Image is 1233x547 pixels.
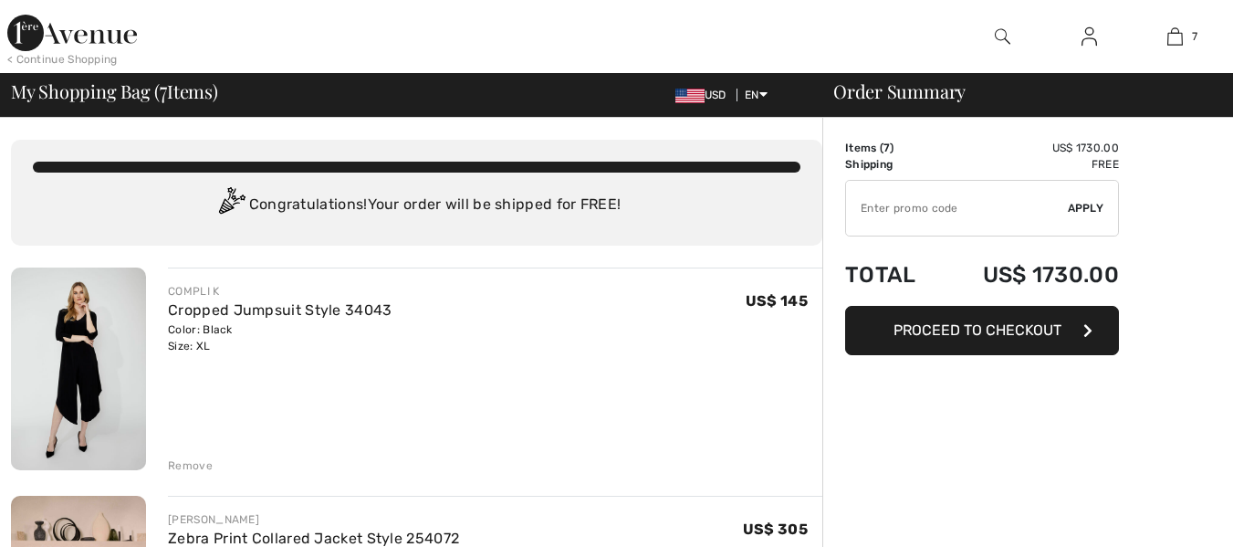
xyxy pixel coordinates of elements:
[1067,26,1112,48] a: Sign In
[845,244,938,306] td: Total
[845,156,938,173] td: Shipping
[168,301,392,319] a: Cropped Jumpsuit Style 34043
[938,140,1119,156] td: US$ 1730.00
[168,321,392,354] div: Color: Black Size: XL
[883,142,890,154] span: 7
[938,156,1119,173] td: Free
[995,26,1010,47] img: search the website
[675,89,705,103] img: US Dollar
[11,82,218,100] span: My Shopping Bag ( Items)
[811,82,1222,100] div: Order Summary
[168,458,213,474] div: Remove
[743,521,808,538] span: US$ 305
[168,511,459,528] div: [PERSON_NAME]
[938,244,1119,306] td: US$ 1730.00
[11,268,146,470] img: Cropped Jumpsuit Style 34043
[168,530,459,547] a: Zebra Print Collared Jacket Style 254072
[160,78,167,101] span: 7
[745,89,768,101] span: EN
[1167,26,1183,47] img: My Bag
[845,306,1119,355] button: Proceed to Checkout
[168,283,392,300] div: COMPLI K
[846,181,1068,236] input: Promo code
[1192,28,1197,45] span: 7
[7,15,137,51] img: 1ère Avenue
[893,321,1061,339] span: Proceed to Checkout
[675,89,734,101] span: USD
[1068,200,1104,216] span: Apply
[33,187,800,224] div: Congratulations! Your order will be shipped for FREE!
[746,292,808,310] span: US$ 145
[1133,26,1217,47] a: 7
[7,51,118,68] div: < Continue Shopping
[845,140,938,156] td: Items ( )
[1081,26,1097,47] img: My Info
[213,187,249,224] img: Congratulation2.svg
